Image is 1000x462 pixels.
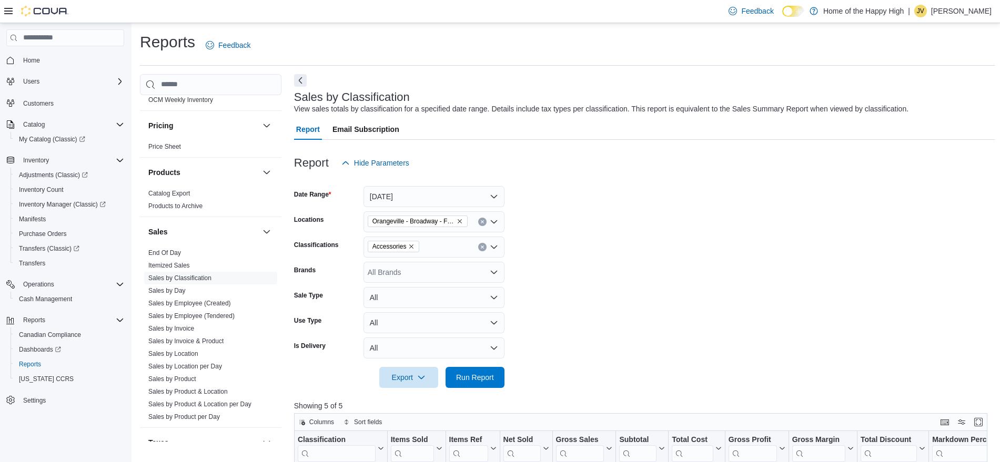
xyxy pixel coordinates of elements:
[15,293,124,305] span: Cash Management
[23,280,54,289] span: Operations
[19,394,50,407] a: Settings
[260,166,273,179] button: Products
[309,418,334,426] span: Columns
[19,154,124,167] span: Inventory
[823,5,904,17] p: Home of the Happy High
[619,435,656,445] div: Subtotal
[11,132,128,147] a: My Catalog (Classic)
[478,218,487,226] button: Clear input
[619,435,656,462] div: Subtotal
[2,117,128,132] button: Catalog
[15,343,65,356] a: Dashboards
[148,274,211,282] span: Sales by Classification
[148,262,190,269] a: Itemized Sales
[503,435,540,462] div: Net Sold
[19,244,79,253] span: Transfers (Classic)
[379,367,438,388] button: Export
[19,200,106,209] span: Inventory Manager (Classic)
[363,312,504,333] button: All
[15,358,124,371] span: Reports
[391,435,434,445] div: Items Sold
[972,416,985,428] button: Enter fullscreen
[372,216,454,227] span: Orangeville - Broadway - Fire & Flower
[298,435,376,445] div: Classification
[15,242,124,255] span: Transfers (Classic)
[11,342,128,357] a: Dashboards
[294,104,908,115] div: View sales totals by classification for a specified date range. Details include tax types per cla...
[23,396,46,405] span: Settings
[19,118,49,131] button: Catalog
[148,312,235,320] a: Sales by Employee (Tendered)
[294,190,331,199] label: Date Range
[938,416,951,428] button: Keyboard shortcuts
[15,198,110,211] a: Inventory Manager (Classic)
[15,373,78,385] a: [US_STATE] CCRS
[19,135,85,143] span: My Catalog (Classic)
[490,243,498,251] button: Open list of options
[15,228,71,240] a: Purchase Orders
[15,257,49,270] a: Transfers
[490,268,498,276] button: Open list of options
[555,435,604,445] div: Gross Sales
[148,120,258,131] button: Pricing
[931,5,992,17] p: [PERSON_NAME]
[724,1,777,22] a: Feedback
[148,190,190,197] a: Catalog Export
[11,372,128,386] button: [US_STATE] CCRS
[15,228,124,240] span: Purchase Orders
[861,435,917,462] div: Total Discount
[456,372,494,383] span: Run Report
[19,215,46,223] span: Manifests
[148,413,220,420] a: Sales by Product per Day
[148,387,228,396] span: Sales by Product & Location
[2,277,128,292] button: Operations
[148,167,180,178] h3: Products
[15,358,45,371] a: Reports
[2,95,128,110] button: Customers
[2,74,128,89] button: Users
[148,189,190,198] span: Catalog Export
[148,249,181,256] a: End Of Day
[140,32,195,53] h1: Reports
[11,212,128,227] button: Manifests
[672,435,713,462] div: Total Cost
[148,202,203,210] span: Products to Archive
[478,243,487,251] button: Clear input
[19,75,44,88] button: Users
[294,157,329,169] h3: Report
[148,300,231,307] a: Sales by Employee (Created)
[140,187,281,217] div: Products
[354,418,382,426] span: Sort fields
[19,375,74,383] span: [US_STATE] CCRS
[148,142,181,151] span: Price Sheet
[294,342,326,350] label: Is Delivery
[294,91,410,104] h3: Sales by Classification
[15,183,124,196] span: Inventory Count
[11,292,128,306] button: Cash Management
[148,362,222,371] span: Sales by Location per Day
[19,331,81,339] span: Canadian Compliance
[298,435,376,462] div: Classification
[23,56,40,65] span: Home
[148,325,194,332] a: Sales by Invoice
[792,435,845,445] div: Gross Margin
[23,156,49,165] span: Inventory
[148,287,186,294] a: Sales by Day
[294,291,323,300] label: Sale Type
[2,153,128,168] button: Inventory
[503,435,540,445] div: Net Sold
[11,256,128,271] button: Transfers
[11,227,128,241] button: Purchase Orders
[15,133,89,146] a: My Catalog (Classic)
[148,350,198,358] span: Sales by Location
[295,416,338,428] button: Columns
[15,257,124,270] span: Transfers
[490,218,498,226] button: Open list of options
[363,287,504,308] button: All
[23,77,39,86] span: Users
[19,394,124,407] span: Settings
[408,243,415,250] button: Remove Accessories from selection in this group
